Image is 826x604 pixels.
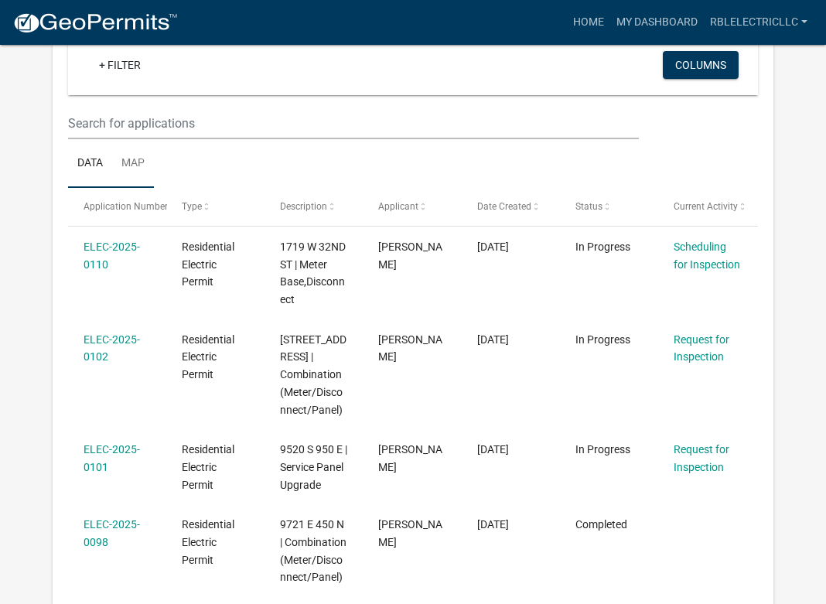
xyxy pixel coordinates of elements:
button: Columns [663,51,739,79]
a: rblelectricllc [704,8,814,37]
span: Residential Electric Permit [182,241,234,288]
span: 08/29/2025 [477,333,509,346]
a: My Dashboard [610,8,704,37]
a: ELEC-2025-0102 [84,333,140,363]
span: Residential Electric Permit [182,518,234,566]
span: 9520 S 950 E | Service Panel Upgrade [280,443,347,491]
span: Applicant [378,201,418,212]
span: Christopher Biddle [378,241,442,271]
span: 1719 W 32ND ST | Meter Base,Disconnect [280,241,346,305]
span: In Progress [575,241,630,253]
a: Map [112,139,154,189]
a: ELEC-2025-0101 [84,443,140,473]
span: Status [575,201,602,212]
span: In Progress [575,333,630,346]
span: Description [280,201,327,212]
span: 9721 E 450 N | Combination (Meter/Disconnect/Panel) [280,518,346,583]
span: In Progress [575,443,630,456]
span: 09/15/2025 [477,241,509,253]
datatable-header-cell: Date Created [462,188,561,225]
input: Search for applications [68,107,639,139]
a: + Filter [87,51,153,79]
span: Current Activity [674,201,738,212]
span: 08/29/2025 [477,443,509,456]
span: 08/18/2025 [477,518,509,531]
datatable-header-cell: Status [561,188,659,225]
datatable-header-cell: Type [167,188,265,225]
span: Christopher Biddle [378,333,442,363]
span: Christopher Biddle [378,443,442,473]
span: 138 N MAIN ST | Combination (Meter/Disconnect/Panel) [280,333,346,416]
a: Request for Inspection [674,333,729,363]
datatable-header-cell: Applicant [364,188,462,225]
a: Data [68,139,112,189]
datatable-header-cell: Current Activity [659,188,757,225]
a: ELEC-2025-0110 [84,241,140,271]
a: Scheduling for Inspection [674,241,740,271]
span: Residential Electric Permit [182,443,234,491]
a: Home [567,8,610,37]
span: Christopher Biddle [378,518,442,548]
a: ELEC-2025-0098 [84,518,140,548]
datatable-header-cell: Description [265,188,364,225]
span: Type [182,201,202,212]
span: Completed [575,518,627,531]
span: Date Created [477,201,531,212]
datatable-header-cell: Application Number [68,188,166,225]
span: Residential Electric Permit [182,333,234,381]
span: Application Number [84,201,168,212]
a: Request for Inspection [674,443,729,473]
